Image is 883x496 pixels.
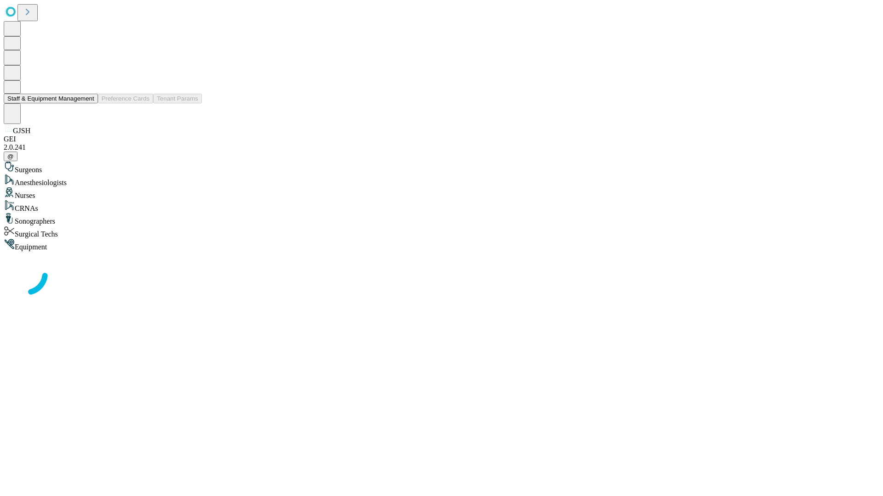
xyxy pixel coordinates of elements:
[4,174,879,187] div: Anesthesiologists
[4,135,879,143] div: GEI
[7,153,14,160] span: @
[4,94,98,103] button: Staff & Equipment Management
[4,187,879,200] div: Nurses
[4,152,17,161] button: @
[13,127,30,135] span: GJSH
[4,161,879,174] div: Surgeons
[153,94,202,103] button: Tenant Params
[4,238,879,251] div: Equipment
[4,225,879,238] div: Surgical Techs
[98,94,153,103] button: Preference Cards
[4,200,879,213] div: CRNAs
[4,213,879,225] div: Sonographers
[4,143,879,152] div: 2.0.241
